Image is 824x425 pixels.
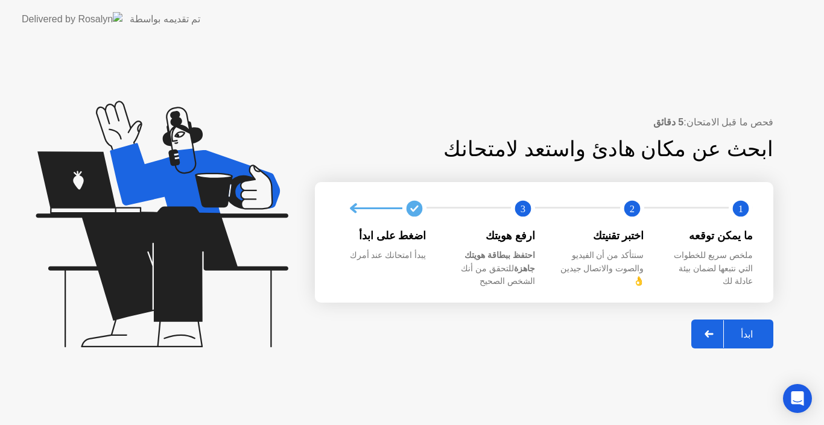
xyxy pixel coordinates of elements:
[337,249,426,262] div: يبدأ امتحانك عند أمرك
[22,12,122,26] img: Delivered by Rosalyn
[738,203,743,214] text: 1
[337,228,426,244] div: اضغط على ابدأ
[130,12,200,27] div: تم تقديمه بواسطة
[664,228,753,244] div: ما يمكن توقعه
[691,320,773,348] button: ابدأ
[446,249,536,288] div: للتحقق من أنك الشخص الصحيح
[783,384,812,413] div: Open Intercom Messenger
[521,203,525,214] text: 3
[629,203,634,214] text: 2
[724,329,770,340] div: ابدأ
[554,249,644,288] div: سنتأكد من أن الفيديو والصوت والاتصال جيدين 👌
[464,250,535,273] b: احتفظ ببطاقة هويتك جاهزة
[653,117,683,127] b: 5 دقائق
[664,249,753,288] div: ملخص سريع للخطوات التي نتبعها لضمان بيئة عادلة لك
[349,133,774,165] div: ابحث عن مكان هادئ واستعد لامتحانك
[315,115,773,130] div: فحص ما قبل الامتحان:
[554,228,644,244] div: اختبر تقنيتك
[446,228,536,244] div: ارفع هويتك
